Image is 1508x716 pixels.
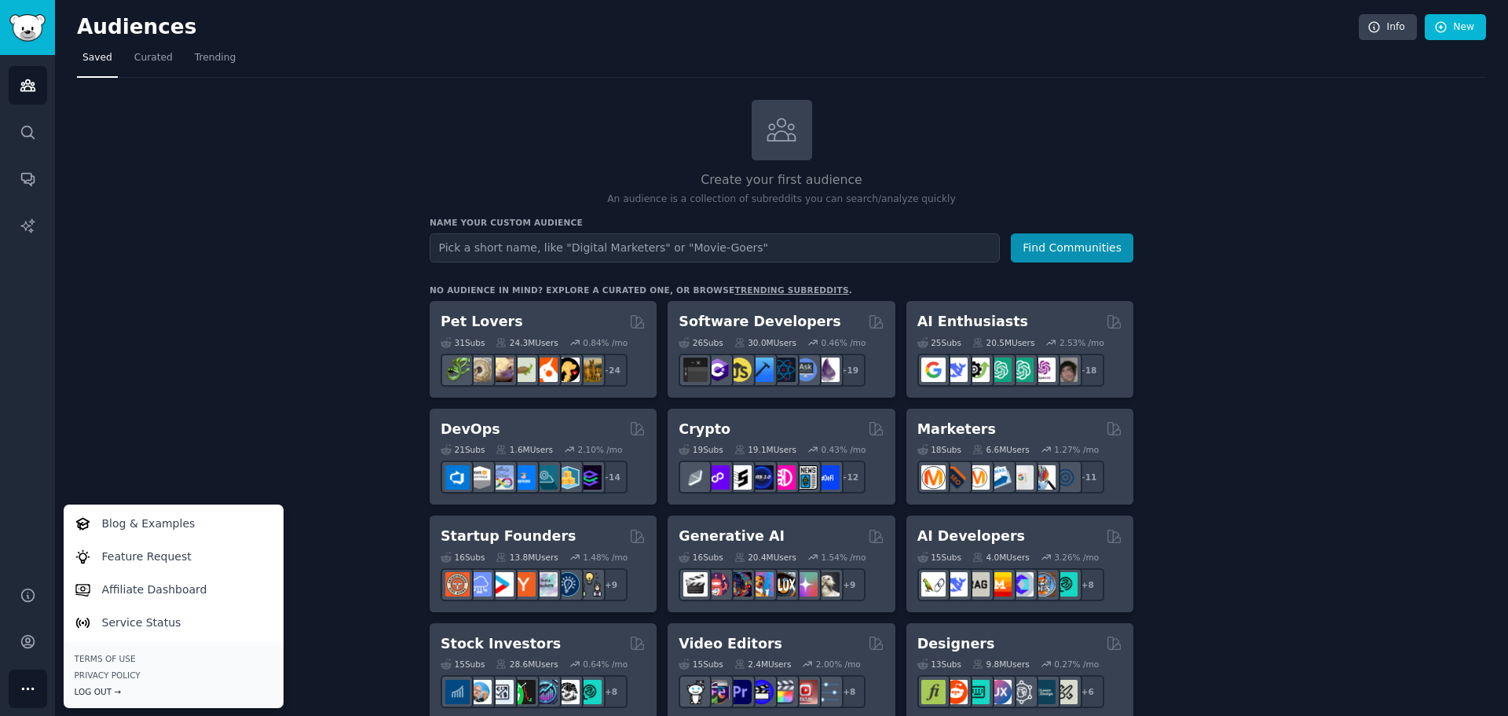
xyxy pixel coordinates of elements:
[833,354,866,387] div: + 19
[972,659,1030,670] div: 9.8M Users
[66,573,280,606] a: Affiliate Dashboard
[734,285,848,295] a: trending subreddits
[1054,659,1099,670] div: 0.27 % /mo
[917,312,1028,332] h2: AI Enthusiasts
[679,659,723,670] div: 15 Sub s
[771,680,796,704] img: finalcutpro
[679,634,782,654] h2: Video Editors
[771,358,796,382] img: reactnative
[129,46,178,78] a: Curated
[816,659,861,670] div: 2.00 % /mo
[489,358,514,382] img: leopardgeckos
[555,680,580,704] img: swingtrading
[1071,461,1104,494] div: + 11
[441,634,561,654] h2: Stock Investors
[441,420,500,439] h2: DevOps
[583,659,628,670] div: 0.64 % /mo
[734,552,796,563] div: 20.4M Users
[496,552,558,563] div: 13.8M Users
[102,549,192,565] p: Feature Request
[441,552,485,563] div: 16 Sub s
[1060,337,1104,348] div: 2.53 % /mo
[583,552,628,563] div: 1.48 % /mo
[75,686,273,697] div: Log Out →
[102,615,181,631] p: Service Status
[577,680,602,704] img: technicalanalysis
[489,680,514,704] img: Forex
[943,572,968,597] img: DeepSeek
[441,312,523,332] h2: Pet Lovers
[705,465,730,490] img: 0xPolygon
[917,420,996,439] h2: Marketers
[917,634,995,654] h2: Designers
[683,680,708,704] img: gopro
[679,444,723,455] div: 19 Sub s
[771,465,796,490] img: defiblockchain
[917,527,1025,546] h2: AI Developers
[1053,358,1078,382] img: ArtificalIntelligence
[771,572,796,597] img: FluxAI
[917,552,961,563] div: 15 Sub s
[441,659,485,670] div: 15 Sub s
[705,680,730,704] img: editors
[965,680,990,704] img: UI_Design
[66,540,280,573] a: Feature Request
[1071,354,1104,387] div: + 18
[555,465,580,490] img: aws_cdk
[496,659,558,670] div: 28.6M Users
[1054,552,1099,563] div: 3.26 % /mo
[496,444,553,455] div: 1.6M Users
[822,337,866,348] div: 0.46 % /mo
[921,572,946,597] img: LangChain
[734,444,796,455] div: 19.1M Users
[82,51,112,65] span: Saved
[972,337,1034,348] div: 20.5M Users
[793,358,818,382] img: AskComputerScience
[679,337,723,348] div: 26 Sub s
[102,582,207,598] p: Affiliate Dashboard
[822,444,866,455] div: 0.43 % /mo
[1011,233,1133,263] button: Find Communities
[445,680,470,704] img: dividends
[793,465,818,490] img: CryptoNews
[822,552,866,563] div: 1.54 % /mo
[917,337,961,348] div: 25 Sub s
[1009,358,1034,382] img: chatgpt_prompts_
[533,572,558,597] img: indiehackers
[467,465,492,490] img: AWS_Certified_Experts
[1425,14,1486,41] a: New
[815,572,840,597] img: DreamBooth
[489,465,514,490] img: Docker_DevOps
[489,572,514,597] img: startup
[77,15,1359,40] h2: Audiences
[430,285,852,296] div: No audience in mind? Explore a curated one, or browse .
[577,465,602,490] img: PlatformEngineers
[734,659,792,670] div: 2.4M Users
[734,337,796,348] div: 30.0M Users
[195,51,236,65] span: Trending
[445,465,470,490] img: azuredevops
[987,358,1012,382] img: chatgpt_promptDesign
[555,358,580,382] img: PetAdvice
[749,572,774,597] img: sdforall
[815,358,840,382] img: elixir
[749,680,774,704] img: VideoEditors
[533,680,558,704] img: StocksAndTrading
[445,572,470,597] img: EntrepreneurRideAlong
[430,217,1133,228] h3: Name your custom audience
[972,444,1030,455] div: 6.6M Users
[577,358,602,382] img: dogbreed
[9,14,46,42] img: GummySearch logo
[1054,444,1099,455] div: 1.27 % /mo
[533,465,558,490] img: platformengineering
[496,337,558,348] div: 24.3M Users
[815,465,840,490] img: defi_
[511,465,536,490] img: DevOpsLinks
[578,444,623,455] div: 2.10 % /mo
[102,516,196,532] p: Blog & Examples
[77,46,118,78] a: Saved
[965,572,990,597] img: Rag
[1031,680,1056,704] img: learndesign
[987,572,1012,597] img: MistralAI
[577,572,602,597] img: growmybusiness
